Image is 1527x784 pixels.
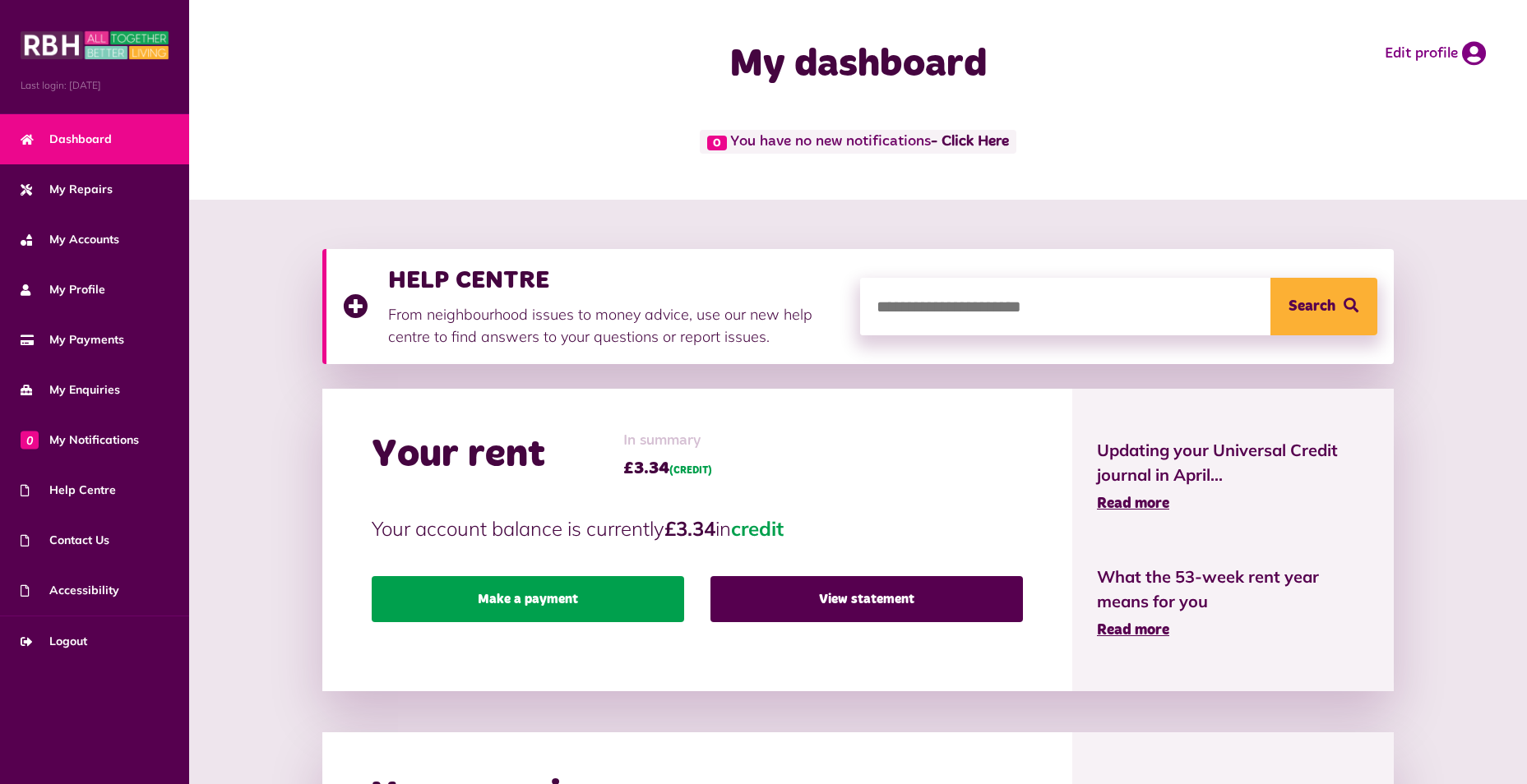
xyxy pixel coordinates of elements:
span: Contact Us [21,532,109,549]
span: Logout [21,633,87,650]
a: Make a payment [372,576,684,622]
span: My Accounts [21,231,119,248]
span: Help Centre [21,482,116,499]
img: MyRBH [21,29,169,62]
span: Dashboard [21,131,112,148]
h3: HELP CENTRE [388,265,844,295]
span: My Repairs [21,181,113,198]
button: Search [1270,278,1377,335]
span: My Notifications [21,431,139,449]
span: £3.34 [623,456,712,481]
span: You have no new notifications [700,130,1016,154]
span: My Profile [21,281,105,298]
span: Read more [1097,496,1169,511]
h1: My dashboard [540,41,1177,89]
span: credit [731,516,784,541]
span: Last login: [DATE] [21,78,169,93]
a: Edit profile [1385,41,1486,66]
a: - Click Here [931,135,1009,150]
span: In summary [623,430,712,452]
a: View statement [710,576,1023,622]
span: 0 [707,136,727,150]
a: What the 53-week rent year means for you Read more [1097,565,1369,642]
span: Read more [1097,623,1169,638]
p: Your account balance is currently in [372,514,1023,543]
span: Accessibility [21,582,119,599]
h2: Your rent [372,431,545,479]
span: My Payments [21,331,124,348]
span: 0 [21,431,39,449]
strong: £3.34 [664,516,715,541]
span: Search [1289,278,1335,335]
p: From neighbourhood issues to money advice, use our new help centre to find answers to your questi... [388,303,844,348]
span: (CREDIT) [669,466,712,476]
span: What the 53-week rent year means for you [1097,565,1369,614]
span: My Enquiries [21,381,120,399]
span: Updating your Universal Credit journal in April... [1097,438,1369,487]
a: Updating your Universal Credit journal in April... Read more [1097,438,1369,515]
